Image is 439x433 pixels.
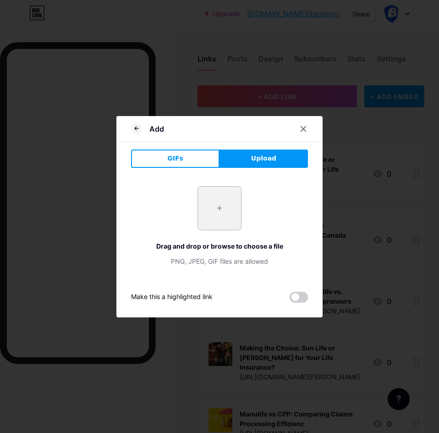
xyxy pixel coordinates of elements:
[131,150,219,168] button: GIFs
[131,256,308,266] div: PNG, JPEG, GIF files are allowed
[167,154,183,163] span: GIFs
[149,123,164,134] div: Add
[251,154,276,163] span: Upload
[219,150,308,168] button: Upload
[131,292,213,303] div: Make this a highlighted link
[131,241,308,251] div: Drag and drop or browse to choose a file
